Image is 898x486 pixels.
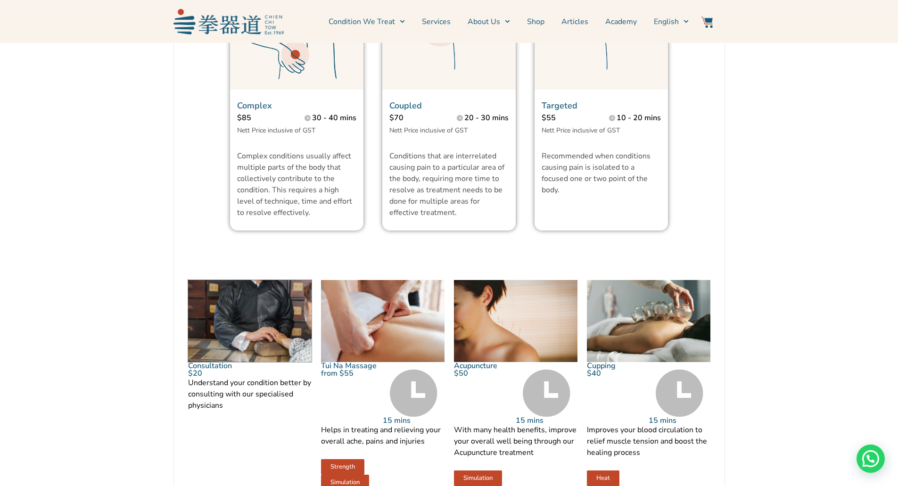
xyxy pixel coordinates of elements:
[454,424,577,458] p: With many health benefits, improve your overall well being through our Acupuncture treatment
[542,126,661,135] p: Nett Price inclusive of GST
[389,150,509,218] p: Conditions that are interrelated causing pain to a particular area of the body, requiring more ti...
[542,150,661,196] p: Recommended when conditions causing pain is isolated to a focused one or two point of the body.
[321,370,383,377] p: from $55
[454,361,497,371] a: Acupuncture
[701,16,713,28] img: Website Icon-03
[330,464,355,470] span: Strength
[237,126,356,135] p: Nett Price inclusive of GST
[587,424,710,458] p: Improves your blood circulation to relief muscle tension and boost the healing process
[609,115,615,121] img: Time Grey
[454,470,502,486] a: Simulation
[389,126,509,135] p: Nett Price inclusive of GST
[457,115,463,121] img: Time Grey
[516,417,577,424] p: 15 mins
[188,361,232,371] a: Consultation
[617,112,661,124] p: 10 - 20 mins
[464,112,509,124] p: 20 - 30 mins
[587,470,619,486] a: Heat
[587,361,616,371] a: Cupping
[237,150,356,218] p: Complex conditions usually affect multiple parts of the body that collectively contribute to the ...
[389,112,437,124] p: $70
[389,99,509,112] p: Coupled
[654,10,689,33] a: English
[468,10,510,33] a: About Us
[312,112,356,124] p: 30 - 40 mins
[463,475,493,481] span: Simulation
[188,377,312,411] p: Understand your condition better by consulting with our specialised physicians
[654,16,679,27] span: English
[321,459,364,475] a: Strength
[321,361,377,371] a: Tui Na Massage
[561,10,588,33] a: Articles
[321,424,445,447] p: Helps in treating and relieving your overall ache, pains and injuries
[542,99,661,112] p: Targeted
[188,370,312,377] p: $20
[649,417,710,424] p: 15 mins
[542,112,589,124] p: $55
[330,479,360,486] span: Simulation
[390,370,437,417] img: Time Grey
[237,112,285,124] p: $85
[237,99,356,112] p: Complex
[305,115,311,121] img: Time Grey
[383,417,445,424] p: 15 mins
[329,10,405,33] a: Condition We Treat
[454,370,516,377] p: $50
[605,10,637,33] a: Academy
[288,10,689,33] nav: Menu
[587,370,649,377] p: $40
[527,10,544,33] a: Shop
[422,10,451,33] a: Services
[596,475,610,481] span: Heat
[656,370,703,417] img: Time Grey
[523,370,570,417] img: Time Grey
